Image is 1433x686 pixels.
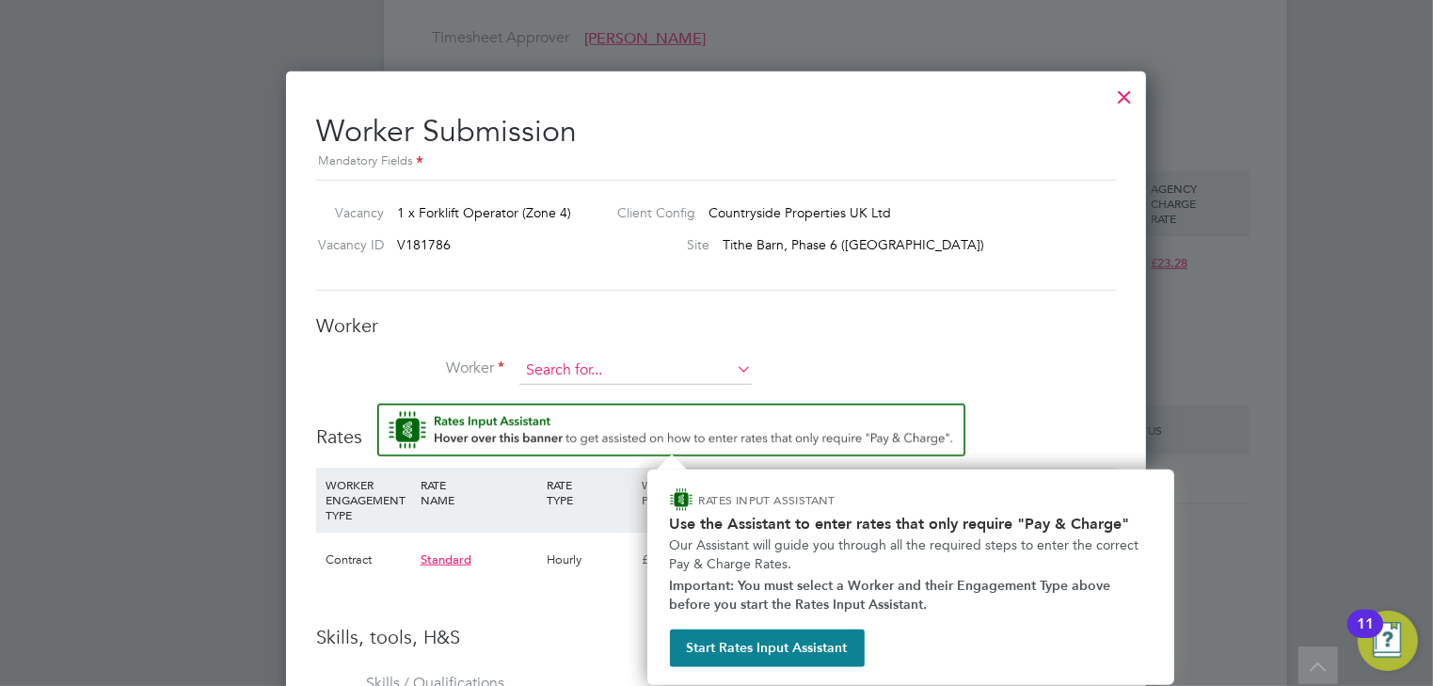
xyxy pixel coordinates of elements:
[316,359,504,378] label: Worker
[309,204,384,221] label: Vacancy
[316,625,1116,649] h3: Skills, tools, H&S
[542,468,637,517] div: RATE TYPE
[670,515,1152,533] h2: Use the Assistant to enter rates that only require "Pay & Charge"
[670,578,1115,613] strong: Important: You must select a Worker and their Engagement Type above before you start the Rates In...
[670,536,1152,573] p: Our Assistant will guide you through all the required steps to enter the correct Pay & Charge Rates.
[316,98,1116,172] h2: Worker Submission
[732,468,827,517] div: HOLIDAY PAY
[670,488,693,511] img: ENGAGE Assistant Icon
[723,236,984,253] span: Tithe Barn, Phase 6 ([GEOGRAPHIC_DATA])
[321,533,416,587] div: Contract
[921,468,1016,517] div: AGENCY MARKUP
[1016,468,1111,532] div: AGENCY CHARGE RATE
[316,313,1116,338] h3: Worker
[416,468,542,517] div: RATE NAME
[397,236,451,253] span: V181786
[637,468,732,517] div: WORKER PAY RATE
[316,152,1116,172] div: Mandatory Fields
[377,404,965,456] button: Rate Assistant
[542,533,637,587] div: Hourly
[826,468,921,517] div: EMPLOYER COST
[602,236,709,253] label: Site
[1358,611,1418,671] button: Open Resource Center, 11 new notifications
[397,204,571,221] span: 1 x Forklift Operator (Zone 4)
[647,470,1174,685] div: How to input Rates that only require Pay & Charge
[309,236,384,253] label: Vacancy ID
[699,492,935,508] p: RATES INPUT ASSISTANT
[1357,624,1374,648] div: 11
[421,551,471,567] span: Standard
[637,533,732,587] div: £0.00
[670,630,865,667] button: Start Rates Input Assistant
[321,468,416,532] div: WORKER ENGAGEMENT TYPE
[709,204,891,221] span: Countryside Properties UK Ltd
[519,357,752,385] input: Search for...
[602,204,695,221] label: Client Config
[316,404,1116,449] h3: Rates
